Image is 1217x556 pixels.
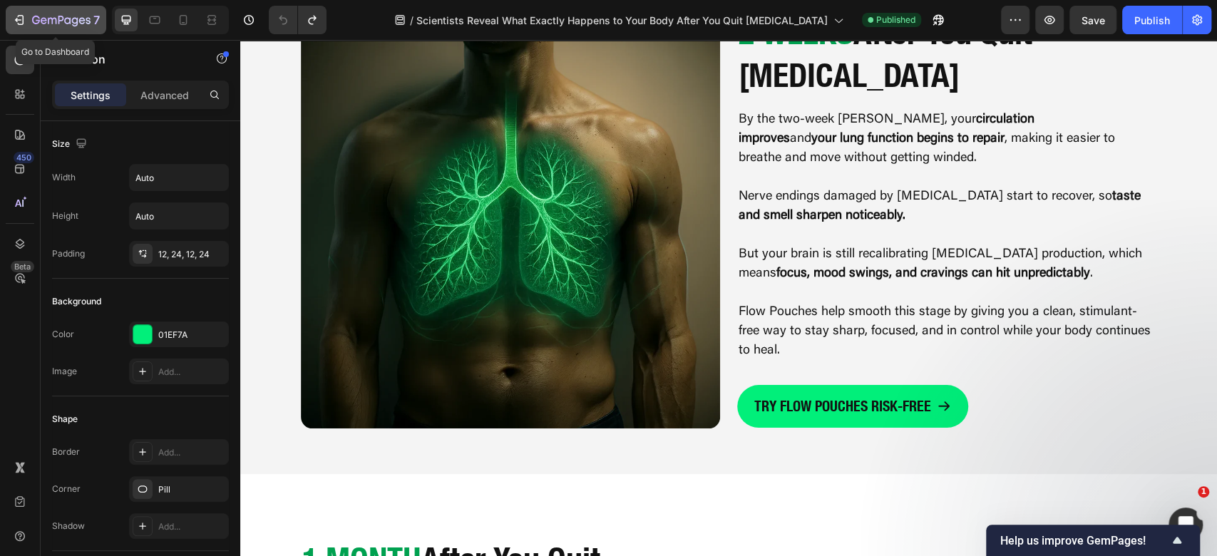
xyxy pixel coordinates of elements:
[1082,14,1105,26] span: Save
[571,93,764,105] strong: your lung function begins to repair
[498,263,915,321] p: Flow Pouches help smooth this stage by giving you a clean, stimulant-free way to stay sharp, focu...
[130,165,228,190] input: Auto
[52,135,90,154] div: Size
[498,205,915,244] p: But your brain is still recalibrating [MEDICAL_DATA] production, which means .
[69,51,190,68] p: Button
[11,261,34,272] div: Beta
[93,11,100,29] p: 7
[52,413,78,426] div: Shape
[158,446,225,459] div: Add...
[416,13,828,28] span: Scientists Reveal What Exactly Happens to Your Body After You Quit [MEDICAL_DATA]
[1198,486,1209,498] span: 1
[62,500,181,539] span: 1 MONTH
[52,171,76,184] div: Width
[497,345,728,388] a: TRY FLOW POUCHES RISK-FREE
[1122,6,1182,34] button: Publish
[1169,508,1203,542] iframe: Intercom live chat
[52,446,80,458] div: Border
[1134,13,1170,28] div: Publish
[52,247,85,260] div: Padding
[158,366,225,379] div: Add...
[14,152,34,163] div: 450
[52,365,77,378] div: Image
[140,88,189,103] p: Advanced
[158,329,225,341] div: 01EF7A
[536,227,850,240] strong: focus, mood swings, and cravings can hit unpredictably
[876,14,915,26] span: Published
[52,483,81,495] div: Corner
[240,40,1217,556] iframe: Design area
[498,148,915,186] p: Nerve endings damaged by [MEDICAL_DATA] start to recover, so
[269,6,327,34] div: Undo/Redo
[158,248,225,261] div: 12, 24, 12, 24
[1000,534,1169,547] span: Help us improve GemPages!
[514,354,691,379] p: TRY FLOW POUCHES RISK-FREE
[1069,6,1116,34] button: Save
[6,6,106,34] button: 7
[52,295,101,308] div: Background
[410,13,414,28] span: /
[52,328,74,341] div: Color
[52,520,85,532] div: Shadow
[1000,532,1186,549] button: Show survey - Help us improve GemPages!
[130,203,228,229] input: Auto
[158,483,225,496] div: Pill
[498,71,915,128] p: By the two-week [PERSON_NAME], your and , making it easier to breathe and move without getting wi...
[71,88,111,103] p: Settings
[52,210,78,222] div: Height
[158,520,225,533] div: Add...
